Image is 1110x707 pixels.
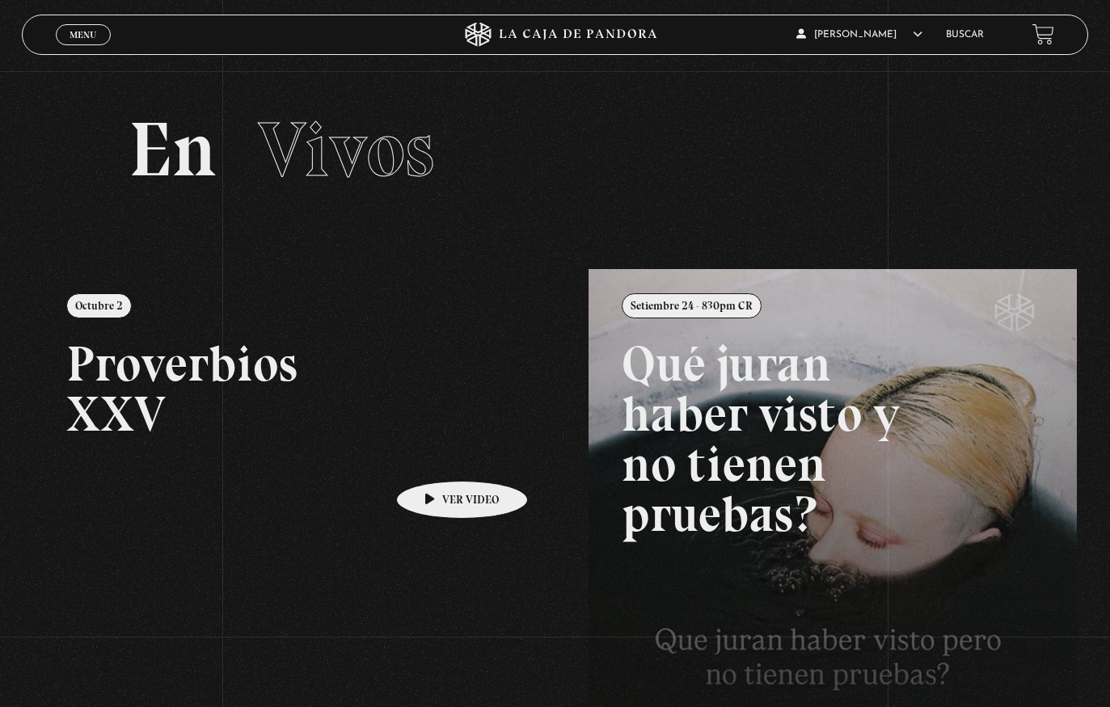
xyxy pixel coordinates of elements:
span: Vivos [258,103,434,196]
span: Menu [70,30,96,40]
a: View your shopping cart [1032,23,1054,45]
span: Cerrar [64,43,102,54]
a: Buscar [946,30,984,40]
span: [PERSON_NAME] [796,30,922,40]
h2: En [129,112,981,188]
